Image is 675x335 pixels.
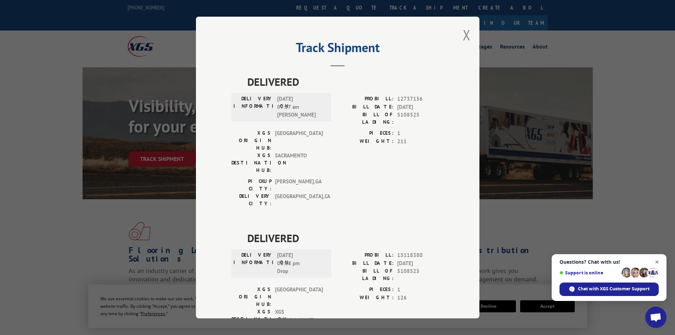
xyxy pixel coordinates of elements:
label: PIECES: [338,286,394,294]
label: XGS DESTINATION HUB: [231,152,271,174]
span: 1 [397,286,444,294]
label: PROBILL: [338,95,394,103]
label: BILL OF LADING: [338,267,394,282]
span: [DATE] [397,103,444,111]
label: BILL DATE: [338,259,394,268]
label: XGS ORIGIN HUB: [231,286,271,308]
span: Support is online [559,270,619,275]
label: BILL OF LADING: [338,111,394,126]
span: [DATE] [397,259,444,268]
label: PIECES: [338,129,394,138]
span: 1 [397,129,444,138]
span: [GEOGRAPHIC_DATA] [275,286,323,308]
span: 5108525 [397,111,444,126]
button: Close modal [463,26,471,44]
span: DELIVERED [247,230,444,246]
label: DELIVERY INFORMATION: [234,95,274,119]
span: 211 [397,138,444,146]
span: 5108525 [397,267,444,282]
span: [DATE] 09:57 am [PERSON_NAME] [277,95,325,119]
span: [DATE] 06:18 pm Drop [277,251,325,275]
label: DELIVERY CITY: [231,192,271,207]
label: XGS ORIGIN HUB: [231,129,271,152]
label: WEIGHT: [338,138,394,146]
span: Chat with XGS Customer Support [578,286,649,292]
label: XGS DESTINATION HUB: [231,308,271,332]
label: BILL DATE: [338,103,394,111]
span: DELIVERED [247,74,444,90]
label: PICKUP CITY: [231,178,271,192]
span: SACRAMENTO [275,152,323,174]
span: [GEOGRAPHIC_DATA] , CA [275,192,323,207]
h2: Track Shipment [231,43,444,56]
span: [GEOGRAPHIC_DATA] [275,129,323,152]
label: PROBILL: [338,251,394,259]
a: Open chat [645,307,666,328]
span: [PERSON_NAME] , GA [275,178,323,192]
label: WEIGHT: [338,294,394,302]
span: 15118380 [397,251,444,259]
label: DELIVERY INFORMATION: [234,251,274,275]
span: Chat with XGS Customer Support [559,283,659,296]
span: Questions? Chat with us! [559,259,659,265]
span: XGS [PERSON_NAME] MN [275,308,323,332]
span: 126 [397,294,444,302]
span: 12737156 [397,95,444,103]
